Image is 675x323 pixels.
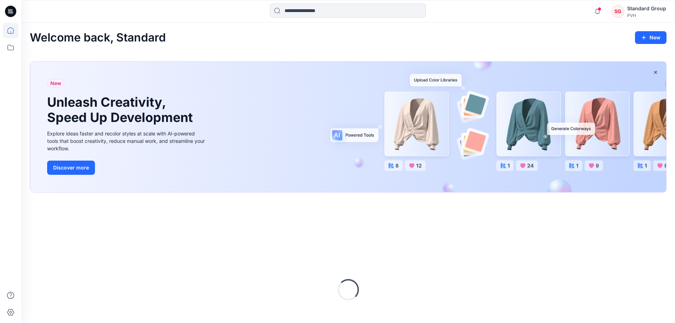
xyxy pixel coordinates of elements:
[47,95,196,125] h1: Unleash Creativity, Speed Up Development
[612,5,624,18] div: SG
[47,161,207,175] a: Discover more
[30,31,166,44] h2: Welcome back, Standard
[627,13,666,18] div: PVH
[50,79,61,88] span: New
[47,161,95,175] button: Discover more
[635,31,666,44] button: New
[47,130,207,152] div: Explore ideas faster and recolor styles at scale with AI-powered tools that boost creativity, red...
[627,4,666,13] div: Standard Group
